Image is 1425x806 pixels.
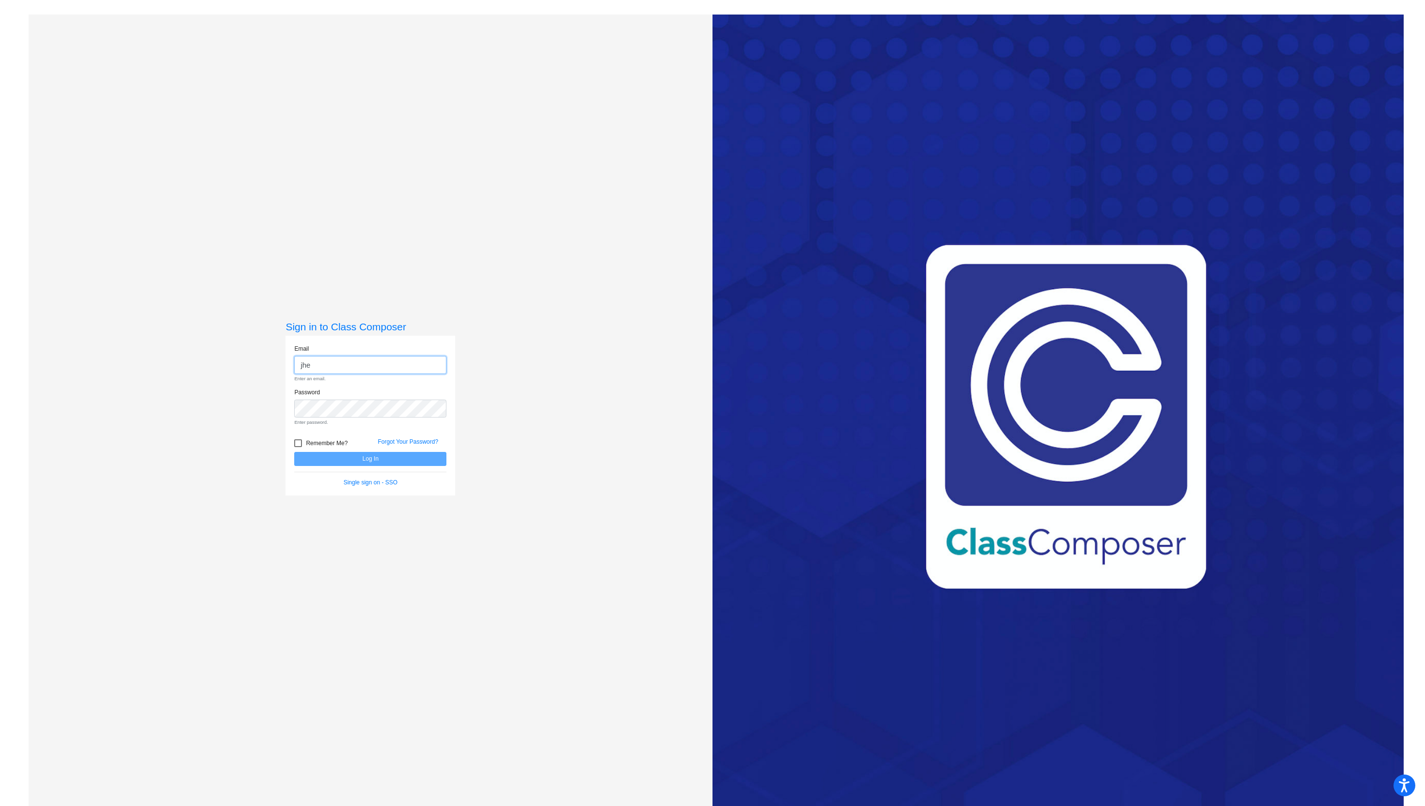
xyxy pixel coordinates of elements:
[306,437,348,449] span: Remember Me?
[285,321,455,333] h3: Sign in to Class Composer
[294,452,446,466] button: Log In
[294,388,320,397] label: Password
[294,344,309,353] label: Email
[378,438,438,445] a: Forgot Your Password?
[294,375,446,382] small: Enter an email.
[294,419,446,426] small: Enter password.
[344,479,397,486] a: Single sign on - SSO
